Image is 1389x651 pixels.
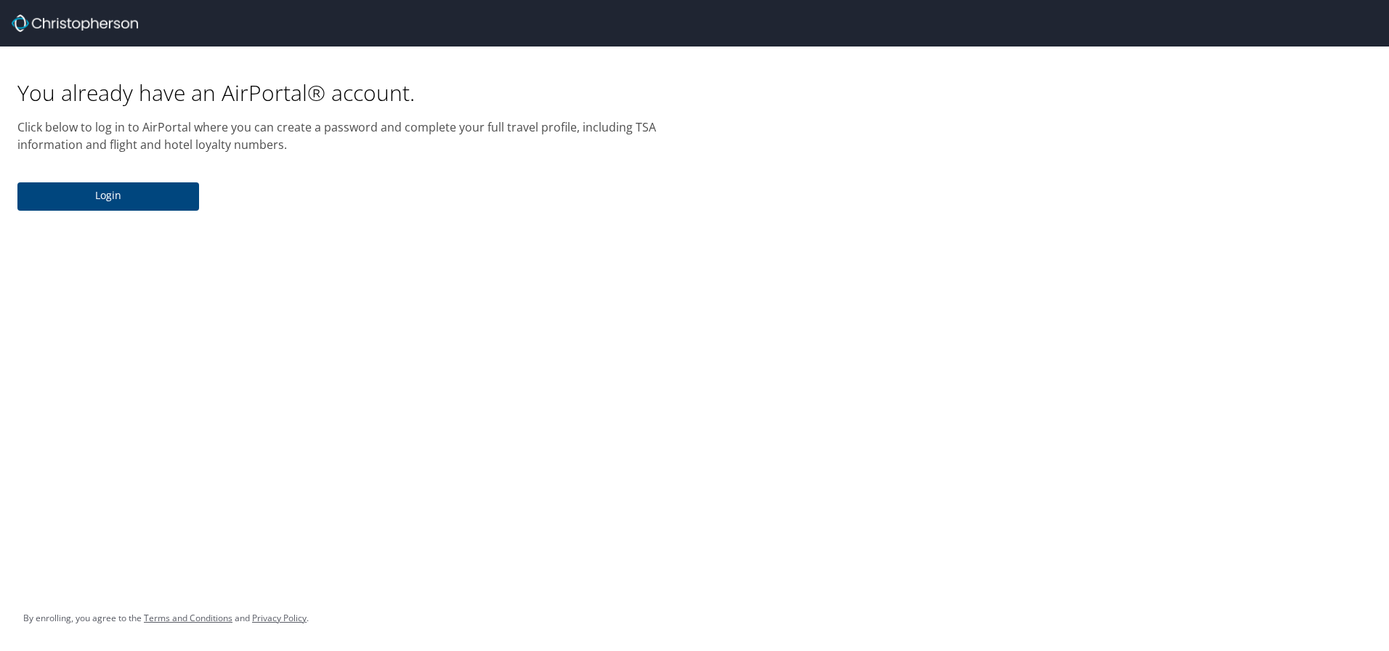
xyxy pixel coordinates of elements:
span: Login [29,187,187,205]
img: cbt logo [12,15,138,32]
a: Privacy Policy [252,612,307,624]
h1: You already have an AirPortal® account. [17,78,677,107]
button: Login [17,182,199,211]
div: By enrolling, you agree to the and . [23,600,309,636]
p: Click below to log in to AirPortal where you can create a password and complete your full travel ... [17,118,677,153]
a: Terms and Conditions [144,612,232,624]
